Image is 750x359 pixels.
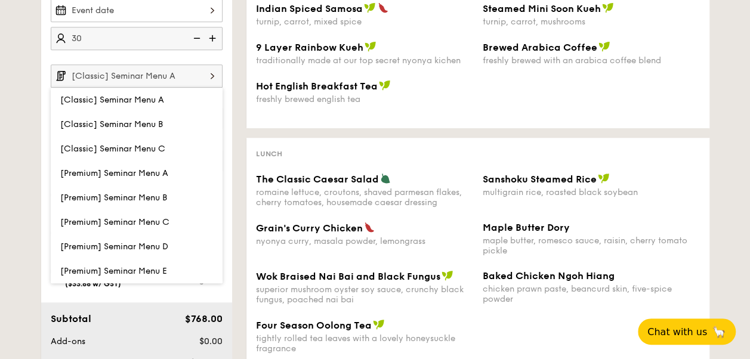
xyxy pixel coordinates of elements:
[483,3,601,14] span: Steamed Mini Soon Kueh
[483,55,700,66] div: freshly brewed with an arabica coffee blend
[51,336,85,346] span: Add-ons
[187,27,205,49] img: icon-reduce.1d2dbef1.svg
[483,42,597,53] span: Brewed Arabica Coffee
[483,222,570,233] span: Maple Butter Dory
[483,284,700,304] div: chicken prawn paste, beancurd skin, five-spice powder
[483,174,597,185] span: Sanshoku Steamed Rice
[256,81,378,92] span: Hot English Breakfast Tea
[256,284,473,305] div: superior mushroom oyster soy sauce, crunchy black fungus, poached nai bai
[364,2,376,13] img: icon-vegan.f8ff3823.svg
[60,144,165,154] span: [Classic] Seminar Menu C
[483,236,700,256] div: maple butter, romesco sauce, raisin, cherry tomato pickle
[373,319,385,330] img: icon-vegan.f8ff3823.svg
[60,242,168,252] span: [Premium] Seminar Menu D
[598,41,610,52] img: icon-vegan.f8ff3823.svg
[256,42,363,53] span: 9 Layer Rainbow Kueh
[256,236,473,246] div: nyonya curry, masala powder, lemongrass
[483,17,700,27] div: turnip, carrot, mushrooms
[364,222,375,233] img: icon-spicy.37a8142b.svg
[638,318,736,345] button: Chat with us🦙
[483,270,615,281] span: Baked Chicken Ngoh Hiang
[60,266,167,276] span: [Premium] Seminar Menu E
[602,2,614,13] img: icon-vegan.f8ff3823.svg
[378,2,388,13] img: icon-spicy.37a8142b.svg
[256,222,363,234] span: Grain's Curry Chicken
[60,217,169,227] span: [Premium] Seminar Menu C
[256,17,473,27] div: turnip, carrot, mixed spice
[256,271,440,282] span: Wok Braised Nai Bai and Black Fungus
[60,168,168,178] span: [Premium] Seminar Menu A
[256,174,379,185] span: The Classic Caesar Salad
[256,187,473,208] div: romaine lettuce, croutons, shaved parmesan flakes, cherry tomatoes, housemade caesar dressing
[380,173,391,184] img: icon-vegetarian.fe4039eb.svg
[365,41,376,52] img: icon-vegan.f8ff3823.svg
[202,64,223,87] img: icon-chevron-right.3c0dfbd6.svg
[712,325,726,339] span: 🦙
[647,326,707,338] span: Chat with us
[256,55,473,66] div: traditionally made at our top secret nyonya kichen
[256,94,473,104] div: freshly brewed english tea
[483,187,700,197] div: multigrain rice, roasted black soybean
[256,150,282,158] span: Lunch
[65,280,121,288] span: ($33.68 w/ GST)
[379,80,391,91] img: icon-vegan.f8ff3823.svg
[199,336,222,346] span: $0.00
[256,333,473,354] div: tightly rolled tea leaves with a lovely honeysuckle fragrance
[205,27,223,49] img: icon-add.58712e84.svg
[60,95,164,105] span: [Classic] Seminar Menu A
[51,313,91,324] span: Subtotal
[60,193,167,203] span: [Premium] Seminar Menu B
[184,313,222,324] span: $768.00
[598,173,610,184] img: icon-vegan.f8ff3823.svg
[51,27,223,50] input: Number of guests
[256,320,372,331] span: Four Season Oolong Tea
[60,119,163,129] span: [Classic] Seminar Menu B
[256,3,363,14] span: Indian Spiced Samosa
[442,270,453,281] img: icon-vegan.f8ff3823.svg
